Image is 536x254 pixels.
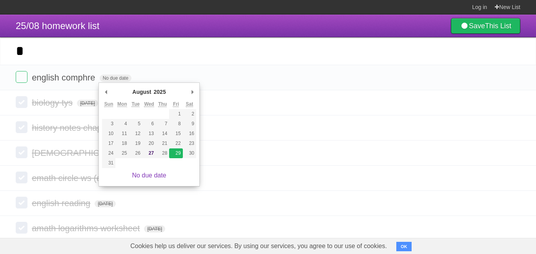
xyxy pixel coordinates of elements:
[142,119,156,129] button: 6
[183,148,196,158] button: 30
[169,109,182,119] button: 1
[156,139,169,148] button: 21
[32,73,97,82] span: english comphre
[16,71,27,83] label: Done
[183,129,196,139] button: 16
[115,129,129,139] button: 11
[32,123,121,133] span: history notes chapter 4
[156,129,169,139] button: 14
[129,148,142,158] button: 26
[115,119,129,129] button: 4
[102,158,115,168] button: 31
[132,172,166,179] a: No due date
[396,242,412,251] button: OK
[32,223,142,233] span: amath logarithms worksheet
[115,139,129,148] button: 18
[122,238,395,254] span: Cookies help us deliver our services. By using our services, you agree to our use of cookies.
[117,101,127,107] abbr: Monday
[156,148,169,158] button: 28
[142,129,156,139] button: 13
[100,75,131,82] span: No due date
[173,101,179,107] abbr: Friday
[131,101,139,107] abbr: Tuesday
[102,86,110,98] button: Previous Month
[142,139,156,148] button: 20
[156,119,169,129] button: 7
[485,22,511,30] b: This List
[158,101,167,107] abbr: Thursday
[451,18,520,34] a: SaveThis List
[32,98,75,108] span: biology tys
[169,119,182,129] button: 8
[16,222,27,234] label: Done
[144,101,154,107] abbr: Wednesday
[102,148,115,158] button: 24
[169,129,182,139] button: 15
[129,119,142,129] button: 5
[16,20,99,31] span: 25/08 homework list
[115,148,129,158] button: 25
[16,197,27,208] label: Done
[183,139,196,148] button: 23
[16,121,27,133] label: Done
[32,173,123,183] span: emath circle ws (amap)
[131,86,152,98] div: August
[142,148,156,158] button: 27
[16,96,27,108] label: Done
[129,139,142,148] button: 19
[186,101,193,107] abbr: Saturday
[144,225,165,232] span: [DATE]
[129,129,142,139] button: 12
[16,146,27,158] label: Done
[188,86,196,98] button: Next Month
[104,101,113,107] abbr: Sunday
[102,129,115,139] button: 10
[169,148,182,158] button: 29
[95,200,116,207] span: [DATE]
[32,198,92,208] span: english reading
[102,119,115,129] button: 3
[16,172,27,183] label: Done
[77,100,98,107] span: [DATE]
[183,109,196,119] button: 2
[169,139,182,148] button: 22
[153,86,167,98] div: 2025
[32,148,150,158] span: [DEMOGRAPHIC_DATA] form
[183,119,196,129] button: 9
[102,139,115,148] button: 17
